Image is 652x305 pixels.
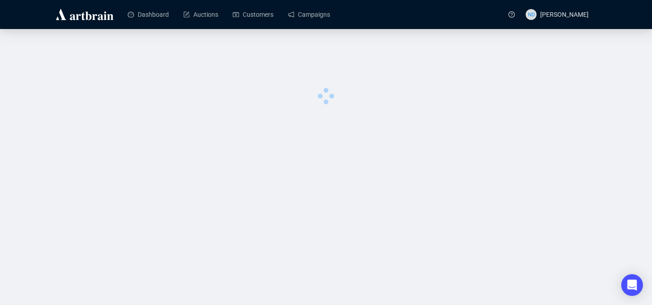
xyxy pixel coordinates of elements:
[527,10,534,19] span: ND
[508,11,515,18] span: question-circle
[54,7,115,22] img: logo
[540,11,589,18] span: [PERSON_NAME]
[621,274,643,296] div: Open Intercom Messenger
[128,3,169,26] a: Dashboard
[233,3,273,26] a: Customers
[288,3,330,26] a: Campaigns
[183,3,218,26] a: Auctions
